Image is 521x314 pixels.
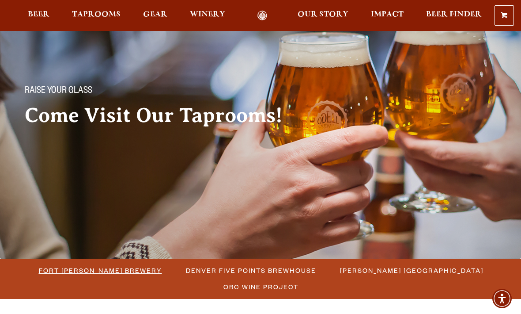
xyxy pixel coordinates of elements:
[137,11,173,21] a: Gear
[245,11,279,21] a: Odell Home
[25,104,300,126] h2: Come Visit Our Taprooms!
[28,11,49,18] span: Beer
[492,289,512,308] div: Accessibility Menu
[25,86,92,97] span: Raise your glass
[66,11,126,21] a: Taprooms
[184,11,231,21] a: Winery
[186,264,316,277] span: Denver Five Points Brewhouse
[365,11,409,21] a: Impact
[72,11,121,18] span: Taprooms
[426,11,482,18] span: Beer Finder
[218,280,303,293] a: OBC Wine Project
[223,280,298,293] span: OBC Wine Project
[340,264,483,277] span: [PERSON_NAME] [GEOGRAPHIC_DATA]
[190,11,225,18] span: Winery
[420,11,487,21] a: Beer Finder
[335,264,488,277] a: [PERSON_NAME] [GEOGRAPHIC_DATA]
[292,11,354,21] a: Our Story
[34,264,166,277] a: Fort [PERSON_NAME] Brewery
[143,11,167,18] span: Gear
[181,264,321,277] a: Denver Five Points Brewhouse
[39,264,162,277] span: Fort [PERSON_NAME] Brewery
[371,11,404,18] span: Impact
[22,11,55,21] a: Beer
[298,11,348,18] span: Our Story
